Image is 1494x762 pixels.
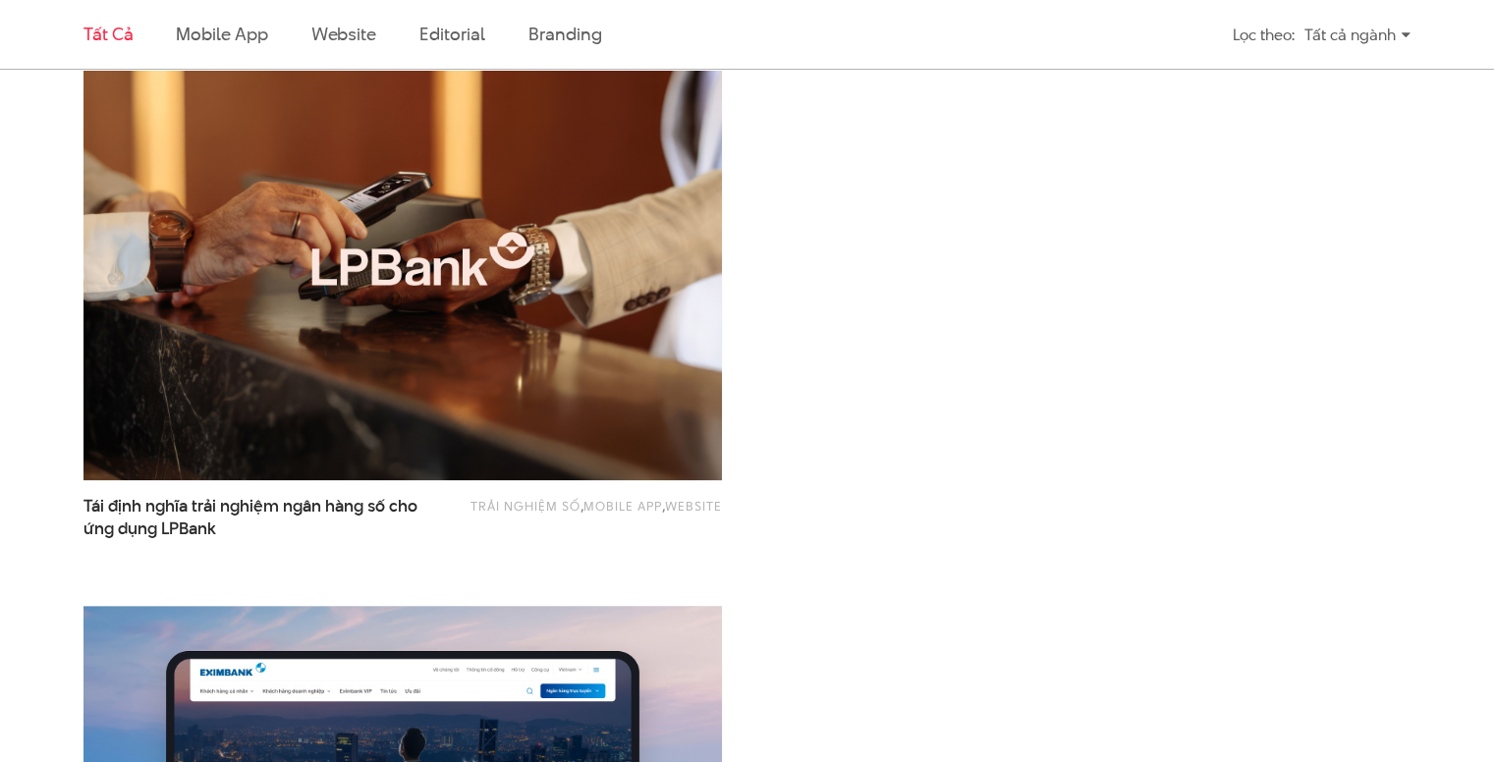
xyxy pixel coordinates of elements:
span: ứng dụng LPBank [83,517,216,540]
a: Trải nghiệm số [470,497,581,515]
a: Website [311,22,376,46]
a: Tái định nghĩa trải nghiệm ngân hàng số choứng dụng LPBank [83,495,435,540]
a: Tất cả [83,22,133,46]
div: , , [467,495,722,530]
a: Mobile app [583,497,662,515]
a: Branding [528,22,601,46]
a: Mobile app [176,22,267,46]
div: Tất cả ngành [1304,18,1411,52]
span: Tái định nghĩa trải nghiệm ngân hàng số cho [83,495,435,540]
img: LPBank Thumb [83,52,722,480]
div: Lọc theo: [1233,18,1295,52]
a: Editorial [419,22,485,46]
a: Website [665,497,722,515]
